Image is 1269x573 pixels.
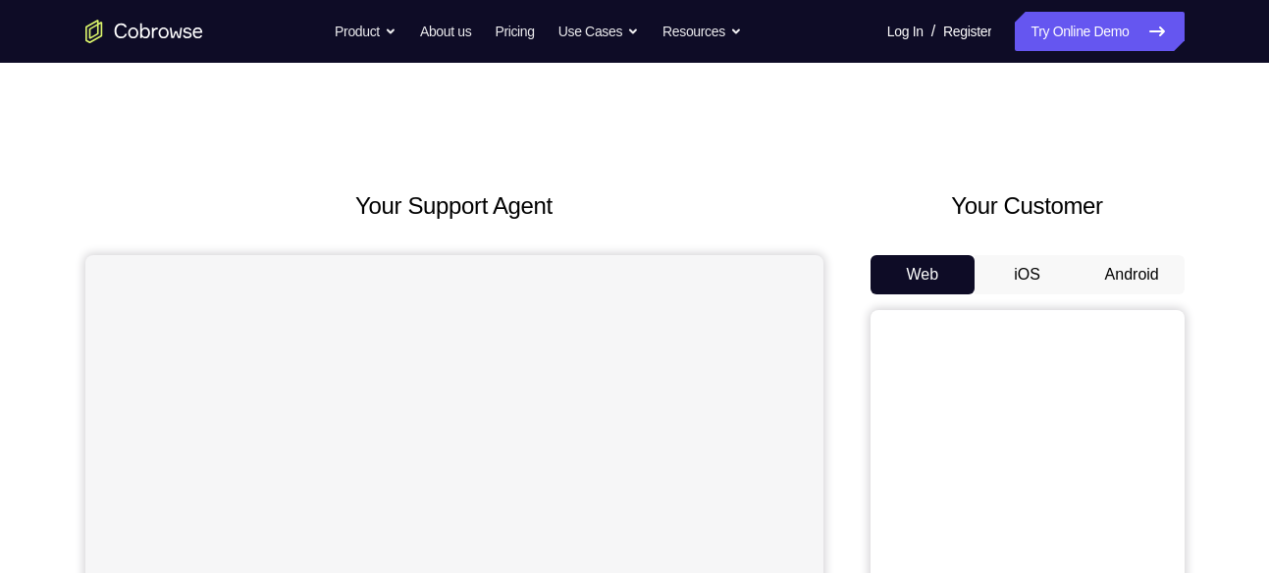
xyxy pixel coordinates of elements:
[871,188,1185,224] h2: Your Customer
[871,255,976,294] button: Web
[495,12,534,51] a: Pricing
[662,12,742,51] button: Resources
[85,188,823,224] h2: Your Support Agent
[558,12,639,51] button: Use Cases
[1080,255,1185,294] button: Android
[887,12,924,51] a: Log In
[931,20,935,43] span: /
[85,20,203,43] a: Go to the home page
[335,12,397,51] button: Product
[1015,12,1184,51] a: Try Online Demo
[943,12,991,51] a: Register
[975,255,1080,294] button: iOS
[420,12,471,51] a: About us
